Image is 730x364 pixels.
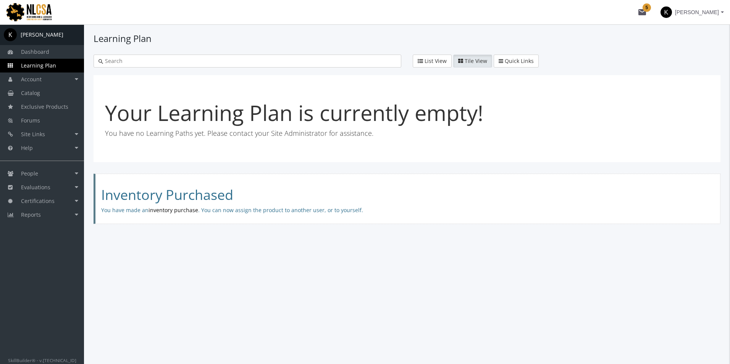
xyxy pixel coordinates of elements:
[101,187,714,203] h1: Inventory Purchased
[425,57,447,64] span: List View
[94,32,720,45] h1: Learning Plan
[101,206,714,214] p: You have made an . You can now assign the product to another user, or to yourself.
[505,57,534,64] span: Quick Links
[149,206,198,214] a: inventory purchase
[21,103,68,110] span: Exclusive Products
[638,8,647,17] mat-icon: mail
[105,101,709,125] h1: Your Learning Plan is currently empty!
[21,170,38,177] span: People
[103,57,396,65] input: Search
[675,5,719,19] span: [PERSON_NAME]
[4,28,17,41] span: K
[21,76,42,83] span: Account
[21,184,50,191] span: Evaluations
[21,48,49,55] span: Dashboard
[105,129,709,139] p: You have no Learning Paths yet. Please contact your Site Administrator for assistance.
[21,197,55,205] span: Certifications
[21,89,40,97] span: Catalog
[465,57,487,64] span: Tile View
[21,130,45,138] span: Site Links
[21,62,56,69] span: Learning Plan
[661,6,672,18] span: K
[21,117,40,124] span: Forums
[21,31,63,39] div: [PERSON_NAME]
[21,211,41,218] span: Reports
[21,144,33,151] span: Help
[8,357,76,363] small: SkillBuilder® - v.[TECHNICAL_ID]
